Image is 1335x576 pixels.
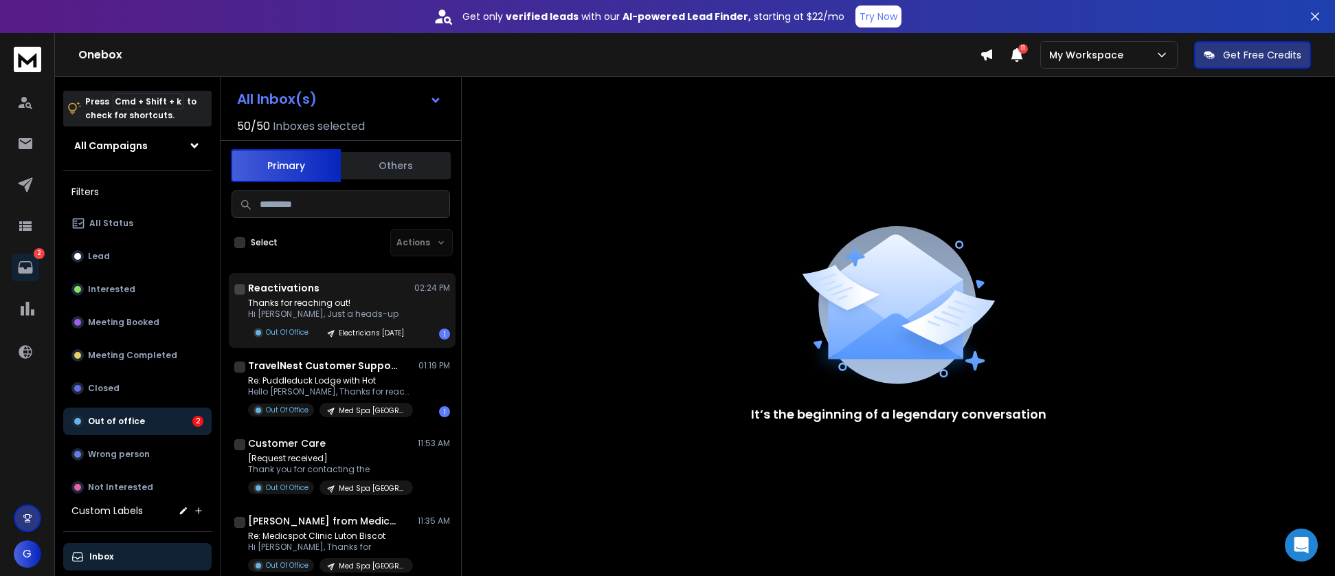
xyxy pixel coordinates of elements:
h3: Filters [63,182,212,201]
strong: verified leads [506,10,579,23]
p: Thanks for reaching out! [248,298,412,309]
button: Inbox [63,543,212,571]
h1: TravelNest Customer Support [248,359,399,373]
div: 1 [439,406,450,417]
span: 11 [1018,44,1028,54]
p: Med Spa [GEOGRAPHIC_DATA] [339,483,405,494]
p: Hello [PERSON_NAME], Thanks for reaching [248,386,413,397]
label: Select [251,237,278,248]
button: All Inbox(s) [226,85,453,113]
div: 1 [439,329,450,340]
p: Med Spa [GEOGRAPHIC_DATA] [339,561,405,571]
div: Open Intercom Messenger [1285,529,1318,562]
span: 50 / 50 [237,118,270,135]
button: All Campaigns [63,132,212,159]
p: Inbox [89,551,113,562]
button: Wrong person [63,441,212,468]
span: Cmd + Shift + k [113,93,183,109]
strong: AI-powered Lead Finder, [622,10,751,23]
p: Thank you for contacting the [248,464,413,475]
button: Primary [231,149,341,182]
h3: Custom Labels [71,504,143,518]
button: G [14,540,41,568]
p: Get Free Credits [1223,48,1301,62]
p: Out Of Office [266,327,308,337]
h1: [PERSON_NAME] from Medicspot [248,514,399,528]
p: Out of office [88,416,145,427]
p: Closed [88,383,120,394]
p: Interested [88,284,135,295]
a: 2 [12,254,39,281]
p: Electricians [DATE] [339,328,404,338]
p: 02:24 PM [414,283,450,293]
h1: Reactivations [248,281,319,295]
p: Press to check for shortcuts. [85,95,197,122]
h1: Onebox [78,47,980,63]
p: Out Of Office [266,405,308,415]
button: Try Now [855,5,901,27]
p: It’s the beginning of a legendary conversation [751,405,1046,424]
button: Meeting Booked [63,309,212,336]
p: Hi [PERSON_NAME], Just a heads-up [248,309,412,320]
p: Med Spa [GEOGRAPHIC_DATA] [339,406,405,416]
h3: Inboxes selected [273,118,365,135]
p: Hi [PERSON_NAME], Thanks for [248,542,413,553]
h1: Customer Care [248,436,326,450]
p: 11:53 AM [418,438,450,449]
h1: All Campaigns [74,139,148,153]
p: 2 [34,248,45,259]
p: Lead [88,251,110,262]
p: Not Interested [88,482,153,493]
p: [Request received] [248,453,413,464]
p: All Status [89,218,133,229]
p: Out Of Office [266,483,308,493]
button: Meeting Completed [63,342,212,369]
button: Out of office2 [63,408,212,435]
button: Lead [63,243,212,270]
button: Not Interested [63,474,212,501]
div: 2 [192,416,203,427]
p: Meeting Booked [88,317,159,328]
img: logo [14,47,41,72]
button: Others [341,151,451,181]
p: 01:19 PM [418,360,450,371]
p: Wrong person [88,449,150,460]
p: Re: Puddleduck Lodge with Hot [248,375,413,386]
p: Meeting Completed [88,350,177,361]
button: Closed [63,375,212,402]
button: All Status [63,210,212,237]
button: Get Free Credits [1194,41,1311,69]
p: Get only with our starting at $22/mo [462,10,844,23]
button: Interested [63,276,212,303]
p: Out Of Office [266,560,308,571]
h1: All Inbox(s) [237,92,317,106]
p: My Workspace [1049,48,1129,62]
p: Re: Medicspot Clinic Luton Biscot [248,531,413,542]
p: 11:35 AM [418,516,450,527]
p: Try Now [860,10,897,23]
